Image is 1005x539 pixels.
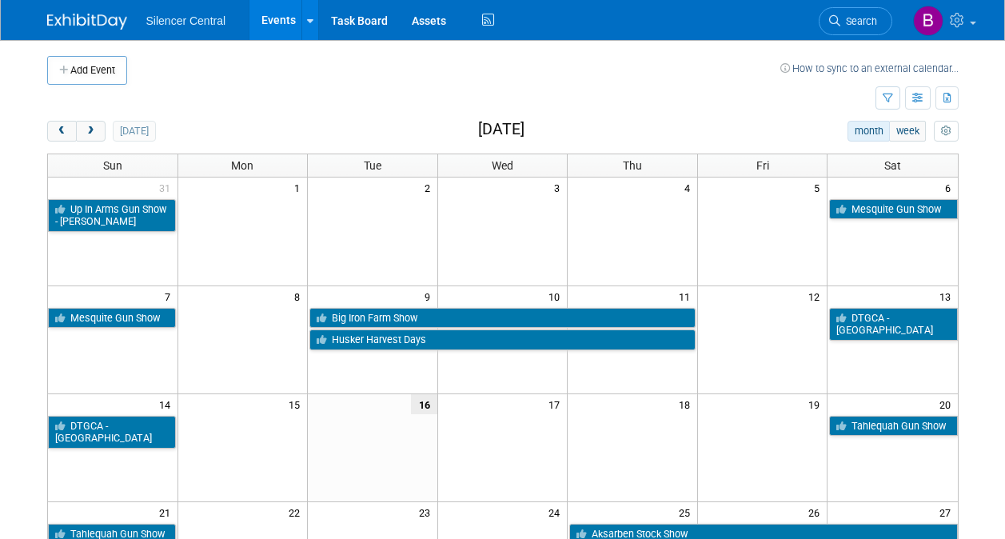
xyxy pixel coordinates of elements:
button: next [76,121,106,142]
i: Personalize Calendar [941,126,951,137]
img: Billee Page [913,6,943,36]
span: 22 [287,502,307,522]
img: ExhibitDay [47,14,127,30]
span: Fri [756,159,769,172]
span: Sat [884,159,901,172]
a: Search [819,7,892,35]
span: 8 [293,286,307,306]
span: 12 [807,286,827,306]
span: 11 [677,286,697,306]
span: 17 [547,394,567,414]
span: Wed [492,159,513,172]
span: 14 [158,394,177,414]
span: 24 [547,502,567,522]
span: Thu [623,159,642,172]
span: Silencer Central [146,14,226,27]
span: Search [840,15,877,27]
span: 2 [423,178,437,198]
span: 21 [158,502,177,522]
a: Up In Arms Gun Show - [PERSON_NAME] [48,199,176,232]
span: 9 [423,286,437,306]
button: myCustomButton [934,121,958,142]
a: How to sync to an external calendar... [780,62,959,74]
button: prev [47,121,77,142]
span: 27 [938,502,958,522]
span: Tue [364,159,381,172]
button: month [847,121,890,142]
span: 3 [552,178,567,198]
span: 16 [411,394,437,414]
span: 5 [812,178,827,198]
button: Add Event [47,56,127,85]
button: [DATE] [113,121,155,142]
span: 18 [677,394,697,414]
span: Sun [103,159,122,172]
span: 23 [417,502,437,522]
a: Mesquite Gun Show [829,199,957,220]
a: Big Iron Farm Show [309,308,696,329]
h2: [DATE] [478,121,524,138]
a: Mesquite Gun Show [48,308,176,329]
a: Husker Harvest Days [309,329,696,350]
a: DTGCA - [GEOGRAPHIC_DATA] [829,308,957,341]
span: 20 [938,394,958,414]
span: 6 [943,178,958,198]
span: 7 [163,286,177,306]
a: DTGCA - [GEOGRAPHIC_DATA] [48,416,176,449]
span: 25 [677,502,697,522]
span: 31 [158,178,177,198]
span: 10 [547,286,567,306]
button: week [889,121,926,142]
span: 1 [293,178,307,198]
span: 26 [807,502,827,522]
span: 13 [938,286,958,306]
a: Tahlequah Gun Show [829,416,957,437]
span: 15 [287,394,307,414]
span: Mon [231,159,253,172]
span: 4 [683,178,697,198]
span: 19 [807,394,827,414]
